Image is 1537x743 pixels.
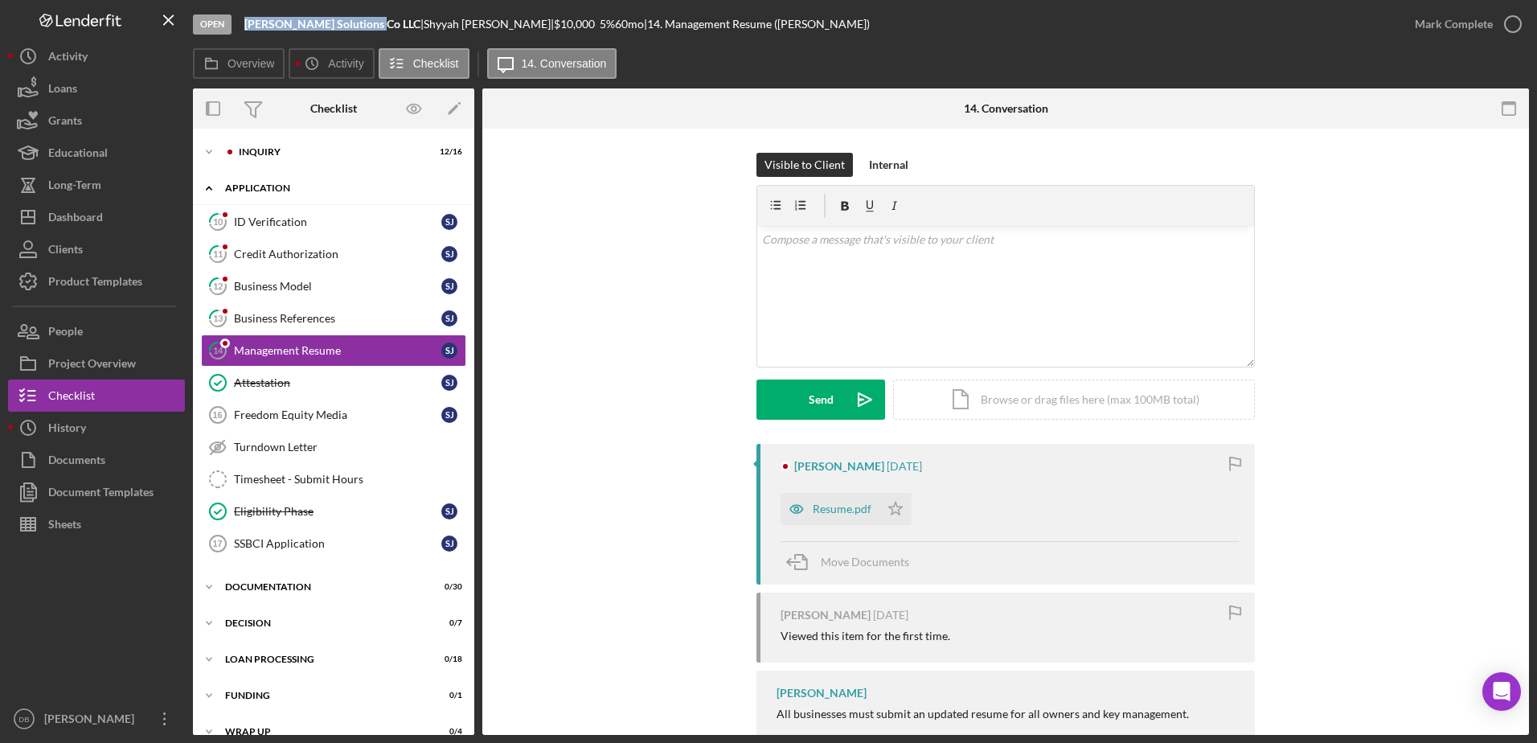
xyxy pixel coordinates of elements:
button: Checklist [8,380,185,412]
a: Project Overview [8,347,185,380]
div: Document Templates [48,476,154,512]
tspan: 11 [213,248,223,259]
a: Eligibility PhaseSJ [201,495,466,527]
div: Project Overview [48,347,136,384]
div: 14. Conversation [964,102,1048,115]
button: Checklist [379,48,469,79]
div: S J [441,246,457,262]
div: | [244,18,424,31]
div: 0 / 30 [433,582,462,592]
div: S J [441,536,457,552]
button: People [8,315,185,347]
div: Resume.pdf [813,503,871,515]
a: 10ID VerificationSJ [201,206,466,238]
button: Documents [8,444,185,476]
div: Documentation [225,582,422,592]
div: 0 / 4 [433,727,462,737]
div: Clients [48,233,83,269]
div: Eligibility Phase [234,505,441,518]
button: Visible to Client [756,153,853,177]
div: Application [225,183,454,193]
b: [PERSON_NAME] Solutions Co LLC [244,17,420,31]
a: AttestationSJ [201,367,466,399]
div: SSBCI Application [234,537,441,550]
div: Shyyah [PERSON_NAME] | [424,18,554,31]
div: S J [441,375,457,391]
button: Document Templates [8,476,185,508]
div: Wrap up [225,727,422,737]
div: 60 mo [615,18,644,31]
a: Long-Term [8,169,185,201]
button: Overview [193,48,285,79]
label: Checklist [413,57,459,70]
div: Management Resume [234,344,441,357]
div: 12 / 16 [433,147,462,157]
button: Product Templates [8,265,185,298]
button: Sheets [8,508,185,540]
time: 2025-09-04 14:07 [887,460,922,473]
tspan: 13 [213,313,223,323]
button: Grants [8,105,185,137]
div: Long-Term [48,169,101,205]
a: Turndown Letter [201,431,466,463]
tspan: 14 [213,345,223,355]
div: Product Templates [48,265,142,302]
button: Dashboard [8,201,185,233]
button: Educational [8,137,185,169]
div: Decision [225,618,422,628]
tspan: 12 [213,281,223,291]
span: $10,000 [554,17,595,31]
div: 0 / 1 [433,691,462,700]
div: S J [441,278,457,294]
div: People [48,315,83,351]
button: Activity [289,48,374,79]
button: Clients [8,233,185,265]
div: Loans [48,72,77,109]
a: 14Management ResumeSJ [201,335,466,367]
tspan: 10 [213,216,223,227]
div: Viewed this item for the first time. [781,630,950,642]
button: History [8,412,185,444]
button: Send [756,380,885,420]
label: Overview [227,57,274,70]
button: 14. Conversation [487,48,617,79]
button: Mark Complete [1399,8,1529,40]
div: Turndown Letter [234,441,465,454]
div: S J [441,407,457,423]
div: S J [441,503,457,519]
button: Activity [8,40,185,72]
div: Inquiry [239,147,422,157]
div: Send [809,380,834,420]
label: Activity [328,57,363,70]
label: 14. Conversation [522,57,607,70]
div: Loan Processing [225,655,422,664]
div: Business References [234,312,441,325]
div: [PERSON_NAME] [40,703,145,739]
div: ID Verification [234,216,441,228]
a: 13Business ReferencesSJ [201,302,466,335]
div: Business Model [234,280,441,293]
div: Open Intercom Messenger [1482,672,1521,711]
div: Dashboard [48,201,103,237]
a: 11Credit AuthorizationSJ [201,238,466,270]
div: Freedom Equity Media [234,408,441,421]
div: Internal [869,153,908,177]
div: Open [193,14,232,35]
div: Documents [48,444,105,480]
div: 5 % [600,18,615,31]
div: Sheets [48,508,81,544]
a: Loans [8,72,185,105]
text: DB [18,715,29,724]
div: [PERSON_NAME] [777,687,867,700]
button: DB[PERSON_NAME] [8,703,185,735]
